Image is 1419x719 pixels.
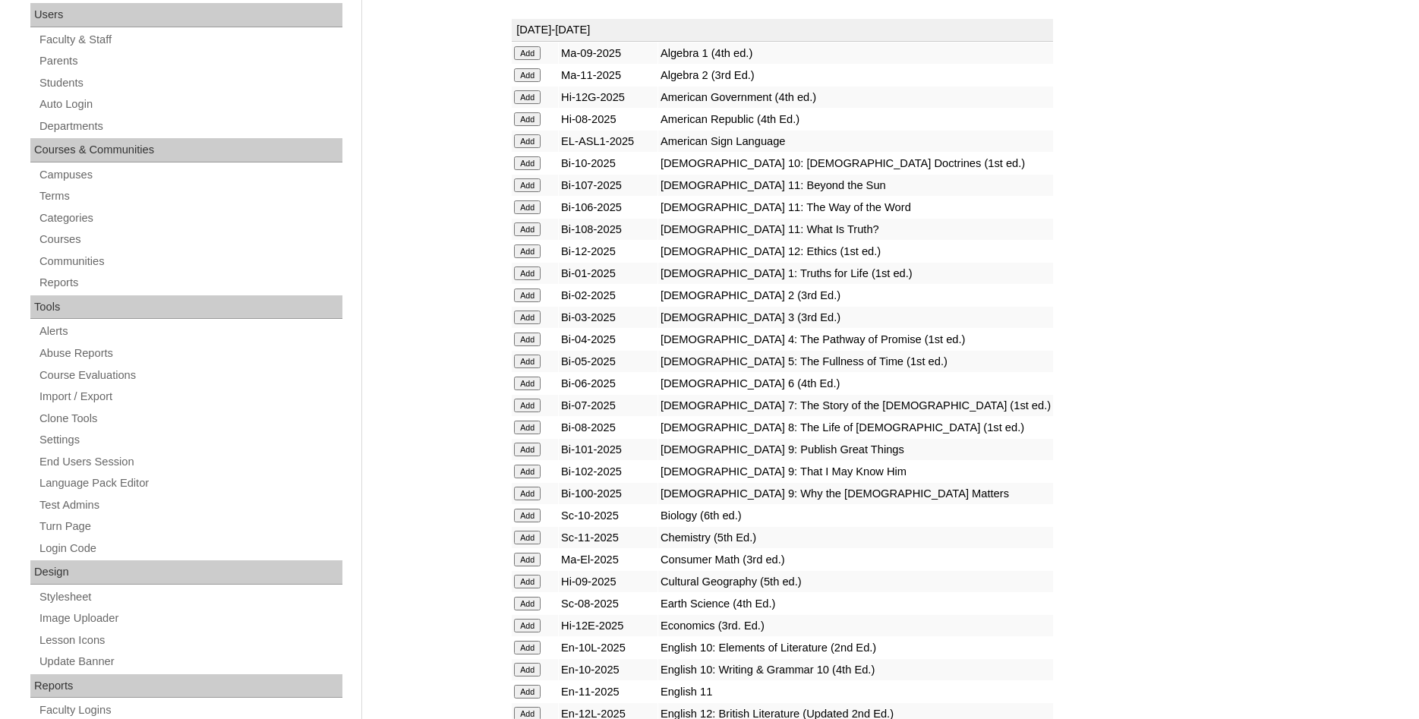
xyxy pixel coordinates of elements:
a: Language Pack Editor [38,474,342,493]
input: Add [514,178,541,192]
input: Add [514,222,541,236]
td: Sc-10-2025 [559,505,657,526]
td: Bi-102-2025 [559,461,657,482]
td: English 10: Elements of Literature (2nd Ed.) [658,637,1053,658]
td: Bi-02-2025 [559,285,657,306]
td: Hi-12E-2025 [559,615,657,636]
td: Hi-12G-2025 [559,87,657,108]
a: Image Uploader [38,609,342,628]
td: English 11 [658,681,1053,702]
td: Consumer Math (3rd ed.) [658,549,1053,570]
td: Ma-El-2025 [559,549,657,570]
td: Bi-107-2025 [559,175,657,196]
a: Clone Tools [38,409,342,428]
a: Update Banner [38,652,342,671]
a: Students [38,74,342,93]
a: Auto Login [38,95,342,114]
input: Add [514,531,541,544]
td: Bi-01-2025 [559,263,657,284]
td: En-11-2025 [559,681,657,702]
a: Alerts [38,322,342,341]
td: Bi-108-2025 [559,219,657,240]
td: EL-ASL1-2025 [559,131,657,152]
input: Add [514,244,541,258]
a: Campuses [38,166,342,184]
input: Add [514,619,541,632]
a: Departments [38,117,342,136]
input: Add [514,355,541,368]
td: Hi-09-2025 [559,571,657,592]
td: [DEMOGRAPHIC_DATA] 11: What Is Truth? [658,219,1053,240]
a: Turn Page [38,517,342,536]
input: Add [514,465,541,478]
td: Sc-08-2025 [559,593,657,614]
a: Reports [38,273,342,292]
td: Bi-101-2025 [559,439,657,460]
input: Add [514,134,541,148]
td: [DEMOGRAPHIC_DATA] 11: Beyond the Sun [658,175,1053,196]
a: Parents [38,52,342,71]
input: Add [514,421,541,434]
a: Communities [38,252,342,271]
td: Chemistry (5th Ed.) [658,527,1053,548]
td: Hi-08-2025 [559,109,657,130]
td: American Republic (4th Ed.) [658,109,1053,130]
a: Categories [38,209,342,228]
input: Add [514,443,541,456]
input: Add [514,553,541,566]
input: Add [514,289,541,302]
input: Add [514,377,541,390]
td: Algebra 2 (3rd Ed.) [658,65,1053,86]
td: [DEMOGRAPHIC_DATA] 7: The Story of the [DEMOGRAPHIC_DATA] (1st ed.) [658,395,1053,416]
td: [DEMOGRAPHIC_DATA] 5: The Fullness of Time (1st ed.) [658,351,1053,372]
td: [DEMOGRAPHIC_DATA] 11: The Way of the Word [658,197,1053,218]
input: Add [514,487,541,500]
td: En-10-2025 [559,659,657,680]
div: Reports [30,674,342,699]
td: [DEMOGRAPHIC_DATA] 9: That I May Know Him [658,461,1053,482]
a: Login Code [38,539,342,558]
a: Lesson Icons [38,631,342,650]
td: Ma-11-2025 [559,65,657,86]
td: Bi-05-2025 [559,351,657,372]
a: End Users Session [38,453,342,471]
input: Add [514,399,541,412]
td: [DEMOGRAPHIC_DATA] 8: The Life of [DEMOGRAPHIC_DATA] (1st ed.) [658,417,1053,438]
div: Tools [30,295,342,320]
input: Add [514,200,541,214]
td: En-10L-2025 [559,637,657,658]
input: Add [514,663,541,676]
input: Add [514,68,541,82]
td: Economics (3rd. Ed.) [658,615,1053,636]
td: Bi-100-2025 [559,483,657,504]
td: Bi-07-2025 [559,395,657,416]
a: Import / Export [38,387,342,406]
td: Ma-09-2025 [559,43,657,64]
td: [DEMOGRAPHIC_DATA] 6 (4th Ed.) [658,373,1053,394]
a: Stylesheet [38,588,342,607]
input: Add [514,641,541,654]
a: Course Evaluations [38,366,342,385]
td: Biology (6th ed.) [658,505,1053,526]
td: [DATE]-[DATE] [512,19,1053,42]
td: Earth Science (4th Ed.) [658,593,1053,614]
input: Add [514,156,541,170]
td: Bi-03-2025 [559,307,657,328]
td: Sc-11-2025 [559,527,657,548]
td: Bi-04-2025 [559,329,657,350]
a: Abuse Reports [38,344,342,363]
td: American Government (4th ed.) [658,87,1053,108]
input: Add [514,266,541,280]
td: [DEMOGRAPHIC_DATA] 9: Why the [DEMOGRAPHIC_DATA] Matters [658,483,1053,504]
a: Settings [38,430,342,449]
div: Users [30,3,342,27]
td: [DEMOGRAPHIC_DATA] 10: [DEMOGRAPHIC_DATA] Doctrines (1st ed.) [658,153,1053,174]
div: Design [30,560,342,585]
input: Add [514,575,541,588]
td: Bi-106-2025 [559,197,657,218]
td: Bi-06-2025 [559,373,657,394]
input: Add [514,311,541,324]
td: [DEMOGRAPHIC_DATA] 2 (3rd Ed.) [658,285,1053,306]
input: Add [514,597,541,610]
input: Add [514,685,541,699]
